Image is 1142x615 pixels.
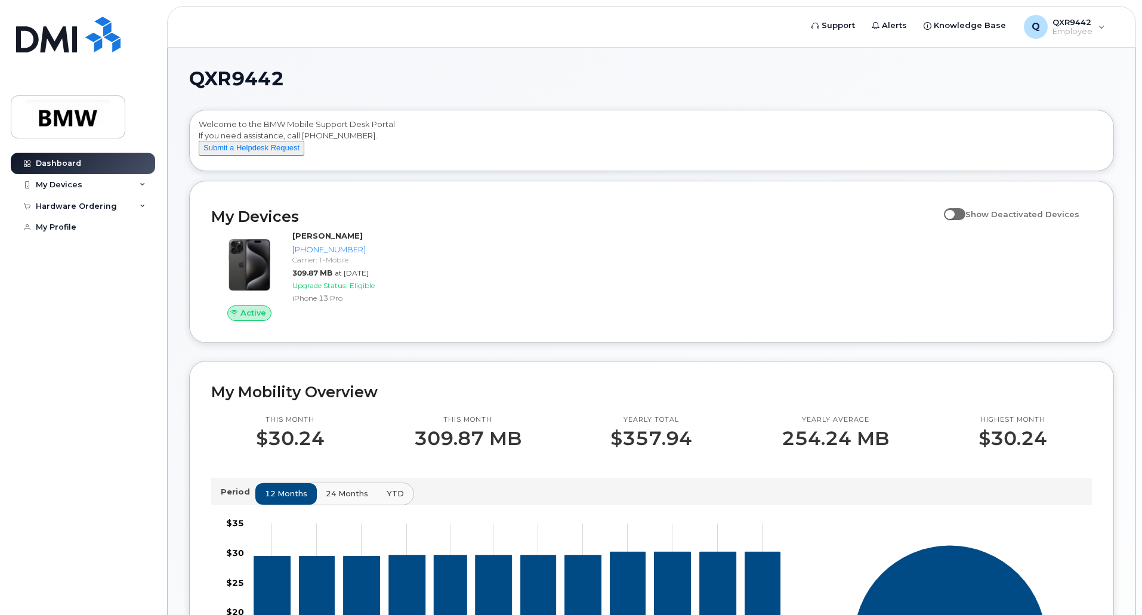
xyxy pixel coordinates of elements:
[292,293,416,303] div: iPhone 13 Pro
[199,143,304,152] a: Submit a Helpdesk Request
[387,488,404,499] span: YTD
[226,547,244,558] tspan: $30
[226,518,244,529] tspan: $35
[292,268,332,277] span: 309.87 MB
[292,244,416,255] div: [PHONE_NUMBER]
[782,415,889,425] p: Yearly average
[211,383,1092,401] h2: My Mobility Overview
[211,208,938,225] h2: My Devices
[414,415,521,425] p: This month
[292,255,416,265] div: Carrier: T-Mobile
[965,209,1079,219] span: Show Deactivated Devices
[610,415,692,425] p: Yearly total
[189,70,284,88] span: QXR9442
[979,428,1047,449] p: $30.24
[226,577,244,588] tspan: $25
[335,268,369,277] span: at [DATE]
[350,281,375,290] span: Eligible
[782,428,889,449] p: 254.24 MB
[221,486,255,497] p: Period
[610,428,692,449] p: $357.94
[292,281,347,290] span: Upgrade Status:
[256,415,325,425] p: This month
[199,141,304,156] button: Submit a Helpdesk Request
[211,230,421,321] a: Active[PERSON_NAME][PHONE_NUMBER]Carrier: T-Mobile309.87 MBat [DATE]Upgrade Status:EligibleiPhone...
[221,236,278,293] img: iPhone_15_Pro_Black.png
[944,203,953,212] input: Show Deactivated Devices
[979,415,1047,425] p: Highest month
[414,428,521,449] p: 309.87 MB
[256,428,325,449] p: $30.24
[240,307,266,319] span: Active
[326,488,368,499] span: 24 months
[292,231,363,240] strong: [PERSON_NAME]
[199,119,1104,166] div: Welcome to the BMW Mobile Support Desk Portal If you need assistance, call [PHONE_NUMBER].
